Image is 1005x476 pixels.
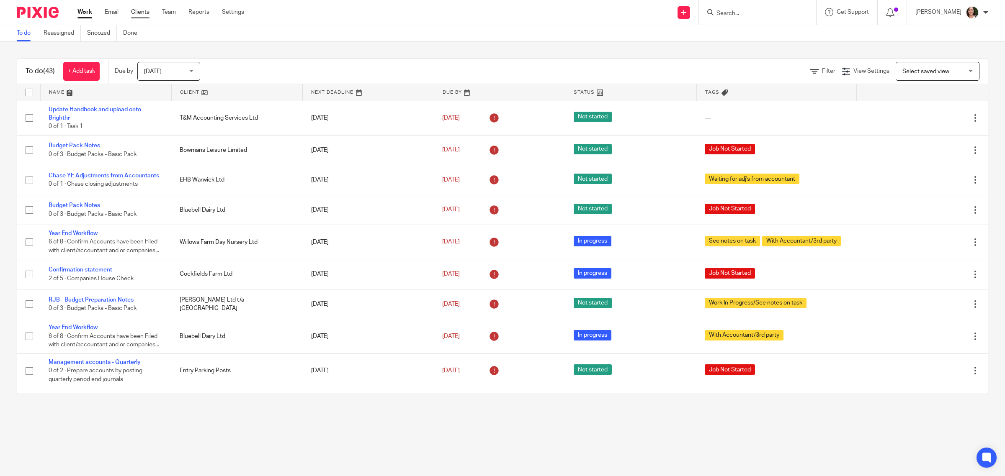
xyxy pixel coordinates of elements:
[49,267,112,273] a: Confirmation statement
[442,239,460,245] span: [DATE]
[966,6,979,19] img: me.jpg
[705,204,755,214] span: Job Not Started
[49,305,137,311] span: 0 of 3 · Budget Packs - Basic Pack
[574,174,612,184] span: Not started
[574,298,612,308] span: Not started
[303,225,434,259] td: [DATE]
[303,388,434,422] td: [DATE]
[87,25,117,41] a: Snoozed
[442,368,460,374] span: [DATE]
[303,135,434,165] td: [DATE]
[43,68,55,74] span: (43)
[222,8,244,16] a: Settings
[77,8,92,16] a: Work
[131,8,149,16] a: Clients
[44,25,81,41] a: Reassigned
[49,276,134,282] span: 2 of 5 · Companies House Check
[171,289,302,319] td: [PERSON_NAME] Ltd t/a [GEOGRAPHIC_DATA]
[188,8,209,16] a: Reports
[171,165,302,195] td: EHB Warwick Ltd
[705,90,719,95] span: Tags
[171,353,302,388] td: Entry Parking Posts
[303,319,434,353] td: [DATE]
[171,388,302,422] td: T&M Accounting Services Ltd
[442,271,460,277] span: [DATE]
[63,62,100,81] a: + Add task
[171,319,302,353] td: Bluebell Dairy Ltd
[49,202,100,208] a: Budget Pack Notes
[49,107,141,121] a: Update Handbook and upload onto Brighthr
[705,330,783,340] span: With Accountant/3rd party
[171,225,302,259] td: Willows Farm Day Nursery Ltd
[705,144,755,154] span: Job Not Started
[303,353,434,388] td: [DATE]
[574,330,611,340] span: In progress
[442,333,460,339] span: [DATE]
[303,101,434,135] td: [DATE]
[49,239,159,254] span: 6 of 8 · Confirm Accounts have been Filed with client/accountant and or companies...
[17,7,59,18] img: Pixie
[49,230,98,236] a: Year End Workflow
[17,25,37,41] a: To do
[762,236,841,246] span: With Accountant/3rd party
[49,123,83,129] span: 0 of 1 · Task 1
[705,268,755,279] span: Job Not Started
[716,10,791,18] input: Search
[303,165,434,195] td: [DATE]
[303,289,434,319] td: [DATE]
[705,174,799,184] span: Waiting for adj's from accountant
[574,236,611,246] span: In progress
[26,67,55,76] h1: To do
[442,115,460,121] span: [DATE]
[705,298,807,308] span: Work In Progress/See notes on task
[49,211,137,217] span: 0 of 3 · Budget Packs - Basic Pack
[822,68,835,74] span: Filter
[171,135,302,165] td: Bowmans Leisure Limited
[574,144,612,154] span: Not started
[442,177,460,183] span: [DATE]
[162,8,176,16] a: Team
[49,368,142,382] span: 0 of 2 · Prepare accounts by posting quarterly period end journals
[105,8,119,16] a: Email
[853,68,889,74] span: View Settings
[144,69,162,74] span: [DATE]
[442,207,460,213] span: [DATE]
[49,325,98,330] a: Year End Workflow
[837,9,869,15] span: Get Support
[123,25,144,41] a: Done
[574,364,612,375] span: Not started
[171,259,302,289] td: Cockfields Farm Ltd
[303,195,434,225] td: [DATE]
[574,204,612,214] span: Not started
[442,301,460,307] span: [DATE]
[49,151,137,157] span: 0 of 3 · Budget Packs - Basic Pack
[49,359,141,365] a: Management accounts - Quarterly
[171,195,302,225] td: Bluebell Dairy Ltd
[303,259,434,289] td: [DATE]
[49,297,134,303] a: RJB - Budget Preparation Notes
[49,143,100,148] a: Budget Pack Notes
[574,268,611,279] span: In progress
[705,236,760,246] span: See notes on task
[915,8,961,16] p: [PERSON_NAME]
[49,173,159,179] a: Chase YE Adjustments from Accountants
[705,364,755,375] span: Job Not Started
[442,147,460,153] span: [DATE]
[49,333,159,348] span: 6 of 8 · Confirm Accounts have been Filed with client/accountant and or companies...
[902,69,949,74] span: Select saved view
[115,67,133,75] p: Due by
[705,114,848,122] div: ---
[171,101,302,135] td: T&M Accounting Services Ltd
[49,181,138,187] span: 0 of 1 · Chase closing adjustments
[574,112,612,122] span: Not started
